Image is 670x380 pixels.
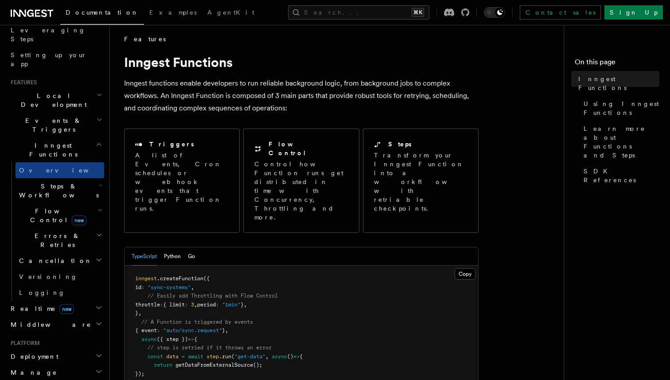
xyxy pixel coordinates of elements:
[141,284,144,290] span: :
[197,302,216,308] span: period
[148,284,191,290] span: "sync-systems"
[584,99,659,117] span: Using Inngest Functions
[580,121,659,163] a: Learn more about Functions and Steps
[149,140,194,149] h2: Triggers
[575,57,659,71] h4: On this page
[154,362,172,368] span: return
[7,340,40,347] span: Platform
[191,302,194,308] span: 3
[124,35,166,43] span: Features
[7,22,104,47] a: Leveraging Steps
[132,247,157,266] button: TypeScript
[363,129,479,233] a: StepsTransform your Inngest Function into a workflow with retriable checkpoints.
[135,327,157,333] span: { event
[269,140,348,157] h2: Flow Control
[135,371,144,377] span: });
[216,302,219,308] span: :
[241,302,244,308] span: }
[19,167,110,174] span: Overview
[288,5,429,20] button: Search...⌘K
[19,273,78,280] span: Versioning
[7,47,104,72] a: Setting up your app
[157,327,160,333] span: :
[182,353,185,360] span: =
[7,304,74,313] span: Realtime
[243,129,359,233] a: Flow ControlControl how Function runs get distributed in time with Concurrency, Throttling and more.
[7,317,104,333] button: Middleware
[163,302,185,308] span: { limit
[222,302,241,308] span: "1min"
[16,285,104,301] a: Logging
[135,310,138,316] span: }
[7,368,57,377] span: Manage
[219,353,231,360] span: .run
[7,141,96,159] span: Inngest Functions
[7,113,104,137] button: Events & Triggers
[7,116,97,134] span: Events & Triggers
[604,5,663,20] a: Sign Up
[234,353,265,360] span: "get-data"
[148,345,272,351] span: // step is retried if it throws an error
[7,301,104,317] button: Realtimenew
[225,327,228,333] span: ,
[11,27,86,43] span: Leveraging Steps
[7,79,37,86] span: Features
[388,140,412,149] h2: Steps
[584,167,659,184] span: SDK References
[149,9,197,16] span: Examples
[188,353,203,360] span: await
[135,302,160,308] span: throttle
[293,353,300,360] span: =>
[575,71,659,96] a: Inngest Functions
[7,349,104,364] button: Deployment
[194,302,197,308] span: ,
[287,353,293,360] span: ()
[191,284,194,290] span: ,
[66,9,139,16] span: Documentation
[141,336,157,342] span: async
[124,54,479,70] h1: Inngest Functions
[135,284,141,290] span: id
[157,275,203,282] span: .createFunction
[580,163,659,188] a: SDK References
[412,8,424,17] kbd: ⌘K
[175,362,253,368] span: getDataFromExternalSource
[148,293,278,299] span: // Easily add Throttling with Flow Control
[16,178,104,203] button: Steps & Workflows
[166,353,179,360] span: data
[584,124,659,160] span: Learn more about Functions and Steps
[16,256,92,265] span: Cancellation
[11,51,87,67] span: Setting up your app
[203,275,210,282] span: ({
[194,336,197,342] span: {
[244,302,247,308] span: ,
[484,7,505,18] button: Toggle dark mode
[16,269,104,285] a: Versioning
[206,353,219,360] span: step
[135,275,157,282] span: inngest
[455,268,475,280] button: Copy
[16,231,96,249] span: Errors & Retries
[16,203,104,228] button: Flow Controlnew
[157,336,188,342] span: ({ step })
[7,137,104,162] button: Inngest Functions
[124,129,240,233] a: TriggersA list of Events, Cron schedules or webhook events that trigger Function runs.
[207,9,254,16] span: AgentKit
[124,77,479,114] p: Inngest functions enable developers to run reliable background logic, from background jobs to com...
[188,247,195,266] button: Go
[580,96,659,121] a: Using Inngest Functions
[272,353,287,360] span: async
[188,336,194,342] span: =>
[16,162,104,178] a: Overview
[185,302,188,308] span: :
[16,228,104,253] button: Errors & Retries
[222,327,225,333] span: }
[19,289,65,296] span: Logging
[135,151,229,213] p: A list of Events, Cron schedules or webhook events that trigger Function runs.
[7,162,104,301] div: Inngest Functions
[7,88,104,113] button: Local Development
[520,5,601,20] a: Contact sales
[160,302,163,308] span: :
[60,3,144,25] a: Documentation
[253,362,262,368] span: ();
